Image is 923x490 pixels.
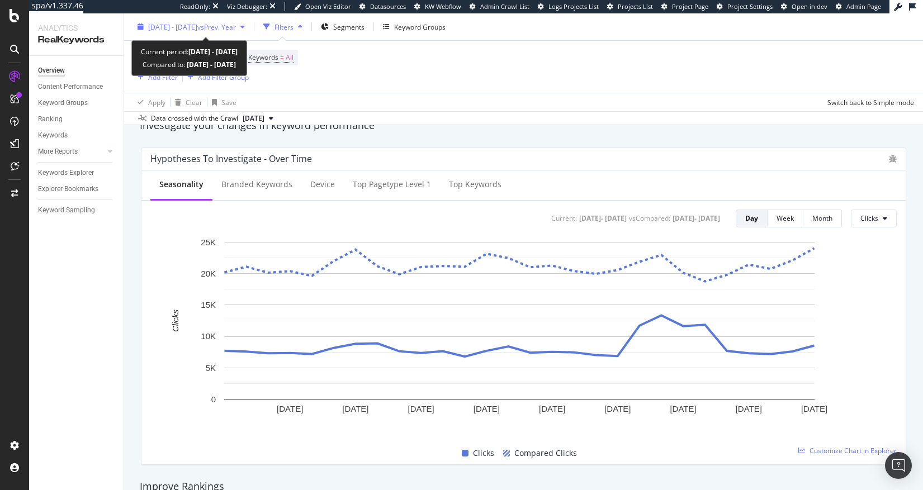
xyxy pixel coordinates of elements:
div: ReadOnly: [180,2,210,11]
div: Week [777,213,794,223]
div: Save [221,97,236,107]
a: Keyword Groups [38,97,116,109]
div: Keyword Groups [394,22,446,31]
button: Apply [133,93,165,111]
span: 2025 Jun. 29th [243,113,264,123]
a: KW Webflow [414,2,461,11]
span: Clicks [860,213,878,223]
span: Projects List [618,2,653,11]
span: [DATE] - [DATE] [148,22,197,31]
span: Segments [333,22,365,31]
span: Open in dev [792,2,827,11]
text: 15K [201,300,216,310]
div: Overview [38,65,65,77]
span: Project Settings [727,2,773,11]
button: Filters [259,18,307,36]
a: Admin Crawl List [470,2,529,11]
div: Add Filter [148,72,178,82]
text: Clicks [171,309,180,331]
a: Keywords Explorer [38,167,116,179]
span: KW Webflow [425,2,461,11]
button: Week [768,210,803,227]
div: Day [745,213,758,223]
div: Current: [551,213,577,223]
text: 25K [201,237,216,246]
div: Clear [186,97,202,107]
div: [DATE] - [DATE] [673,213,720,223]
a: Projects List [607,2,653,11]
text: [DATE] [474,403,500,413]
div: Current period: [141,45,238,58]
a: Overview [38,65,116,77]
div: Add Filter Group [198,72,249,82]
div: Top pagetype Level 1 [353,179,431,190]
div: Content Performance [38,81,103,93]
a: Ranking [38,113,116,125]
div: Compared to: [143,58,236,71]
button: Add Filter Group [183,70,249,84]
button: Clicks [851,210,897,227]
text: [DATE] [736,403,762,413]
button: Clear [171,93,202,111]
div: Branded Keywords [221,179,292,190]
div: vs Compared : [629,213,670,223]
button: Month [803,210,842,227]
button: Day [736,210,768,227]
b: [DATE] - [DATE] [185,60,236,69]
div: More Reports [38,146,78,158]
span: Datasources [370,2,406,11]
text: [DATE] [277,403,303,413]
span: Logs Projects List [548,2,599,11]
span: Customize Chart in Explorer [810,446,897,455]
div: [DATE] - [DATE] [579,213,627,223]
a: Explorer Bookmarks [38,183,116,195]
span: Keywords [248,53,278,62]
a: Content Performance [38,81,116,93]
div: Investigate your changes in keyword performance [140,118,907,133]
span: All [286,50,294,65]
a: Open Viz Editor [294,2,351,11]
div: Viz Debugger: [227,2,267,11]
span: Admin Page [846,2,881,11]
span: Project Page [672,2,708,11]
div: bug [889,155,897,163]
text: [DATE] [670,403,696,413]
div: RealKeywords [38,34,115,46]
text: 0 [211,394,216,403]
button: Add Filter [133,70,178,84]
b: [DATE] - [DATE] [188,47,238,56]
div: Device [310,179,335,190]
a: More Reports [38,146,105,158]
div: Month [812,213,832,223]
svg: A chart. [150,236,888,434]
a: Open in dev [781,2,827,11]
div: Filters [274,22,294,31]
text: [DATE] [801,403,827,413]
button: Save [207,93,236,111]
div: Explorer Bookmarks [38,183,98,195]
button: [DATE] - [DATE]vsPrev. Year [133,18,249,36]
span: Clicks [473,446,494,460]
button: Keyword Groups [378,18,450,36]
text: 5K [206,363,216,372]
div: Keywords [38,130,68,141]
span: vs Prev. Year [197,22,236,31]
text: 10K [201,331,216,341]
div: Analytics [38,22,115,34]
a: Admin Page [836,2,881,11]
div: Open Intercom Messenger [885,452,912,479]
text: 20K [201,269,216,278]
div: Hypotheses to Investigate - Over Time [150,153,312,164]
div: Switch back to Simple mode [827,97,914,107]
a: Keywords [38,130,116,141]
text: [DATE] [604,403,631,413]
div: Data crossed with the Crawl [151,113,238,123]
a: Keyword Sampling [38,204,116,216]
text: [DATE] [539,403,565,413]
text: [DATE] [342,403,368,413]
text: [DATE] [408,403,434,413]
a: Project Settings [717,2,773,11]
span: = [280,53,284,62]
span: Open Viz Editor [305,2,351,11]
